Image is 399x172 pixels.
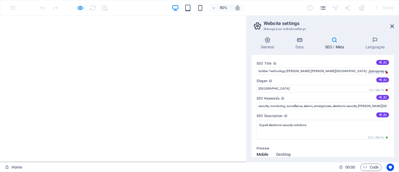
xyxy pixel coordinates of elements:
[257,85,389,92] input: Slogan...
[368,88,389,92] span: 52 / 580 Px
[5,164,22,171] a: Click to cancel selection. Double-click to open Pages
[367,135,389,140] span: 225 / 990 Px
[376,112,389,117] button: SEO Description
[367,71,389,75] span: 604 / 580 Px
[257,77,389,85] label: Slogan
[376,95,389,100] button: SEO Keywords
[350,165,351,170] span: :
[209,4,231,12] button: 80%
[257,152,291,164] div: Preview
[339,164,355,171] h6: Session time
[315,37,356,50] h4: SEO / Meta
[387,164,394,171] button: Usercentrics
[345,164,355,171] span: 00 00
[356,37,394,50] h4: Languages
[219,4,228,12] h6: 80%
[264,21,394,26] h2: Website settings
[257,145,269,152] p: Preview
[257,151,269,160] span: Mobile
[319,4,327,12] button: pages
[286,37,315,50] h4: Data
[235,5,240,11] i: On resize automatically adjust zoom level to fit chosen device.
[376,77,389,82] button: Slogan
[363,164,379,171] span: Code
[276,151,291,160] span: Desktop
[376,60,389,65] button: SEO Title
[257,60,389,67] label: SEO Title
[257,95,389,102] label: SEO Keywords
[360,164,382,171] button: Code
[264,26,382,32] h3: Manage your website settings
[252,37,286,50] h4: General
[257,112,389,120] label: SEO Description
